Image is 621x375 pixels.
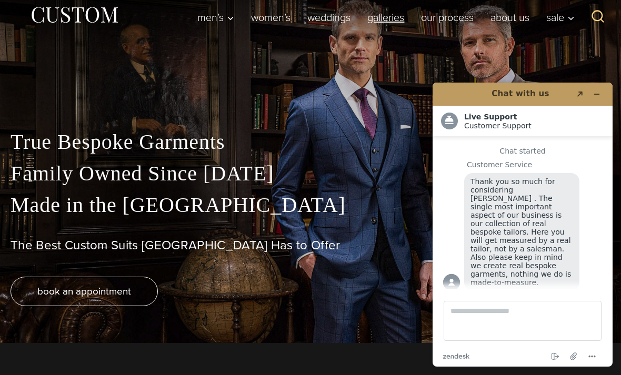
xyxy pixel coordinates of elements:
a: Galleries [359,7,413,28]
p: True Bespoke Garments Family Owned Since [DATE] Made in the [GEOGRAPHIC_DATA] [11,126,610,221]
h1: The Best Custom Suits [GEOGRAPHIC_DATA] Has to Offer [11,238,610,253]
span: Chat [25,7,46,17]
span: book an appointment [37,283,131,299]
a: weddings [299,7,359,28]
nav: Primary Navigation [189,7,580,28]
a: About Us [482,7,538,28]
button: Child menu of Men’s [189,7,243,28]
a: Our Process [413,7,482,28]
button: View Search Form [585,5,610,30]
iframe: Find more information here [424,74,621,375]
a: book an appointment [11,277,158,306]
button: Sale sub menu toggle [538,7,580,28]
a: Women’s [243,7,299,28]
